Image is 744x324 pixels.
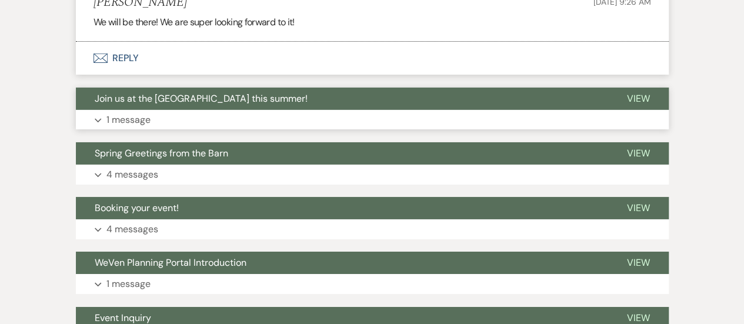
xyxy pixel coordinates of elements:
button: Reply [76,42,669,75]
span: Booking your event! [95,202,179,214]
button: Booking your event! [76,197,608,219]
span: Event Inquiry [95,312,151,324]
p: 1 message [106,276,151,292]
span: View [627,92,650,105]
button: 4 messages [76,165,669,185]
button: View [608,252,669,274]
span: View [627,147,650,159]
span: Join us at the [GEOGRAPHIC_DATA] this summer! [95,92,308,105]
button: 4 messages [76,219,669,239]
span: WeVen Planning Portal Introduction [95,256,246,269]
p: 4 messages [106,167,158,182]
button: Spring Greetings from the Barn [76,142,608,165]
button: View [608,197,669,219]
span: View [627,312,650,324]
button: View [608,88,669,110]
button: View [608,142,669,165]
span: View [627,256,650,269]
p: 4 messages [106,222,158,237]
button: 1 message [76,274,669,294]
button: 1 message [76,110,669,130]
button: Join us at the [GEOGRAPHIC_DATA] this summer! [76,88,608,110]
span: Spring Greetings from the Barn [95,147,228,159]
button: WeVen Planning Portal Introduction [76,252,608,274]
p: We will be there! We are super looking forward to it! [94,15,651,30]
p: 1 message [106,112,151,128]
span: View [627,202,650,214]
